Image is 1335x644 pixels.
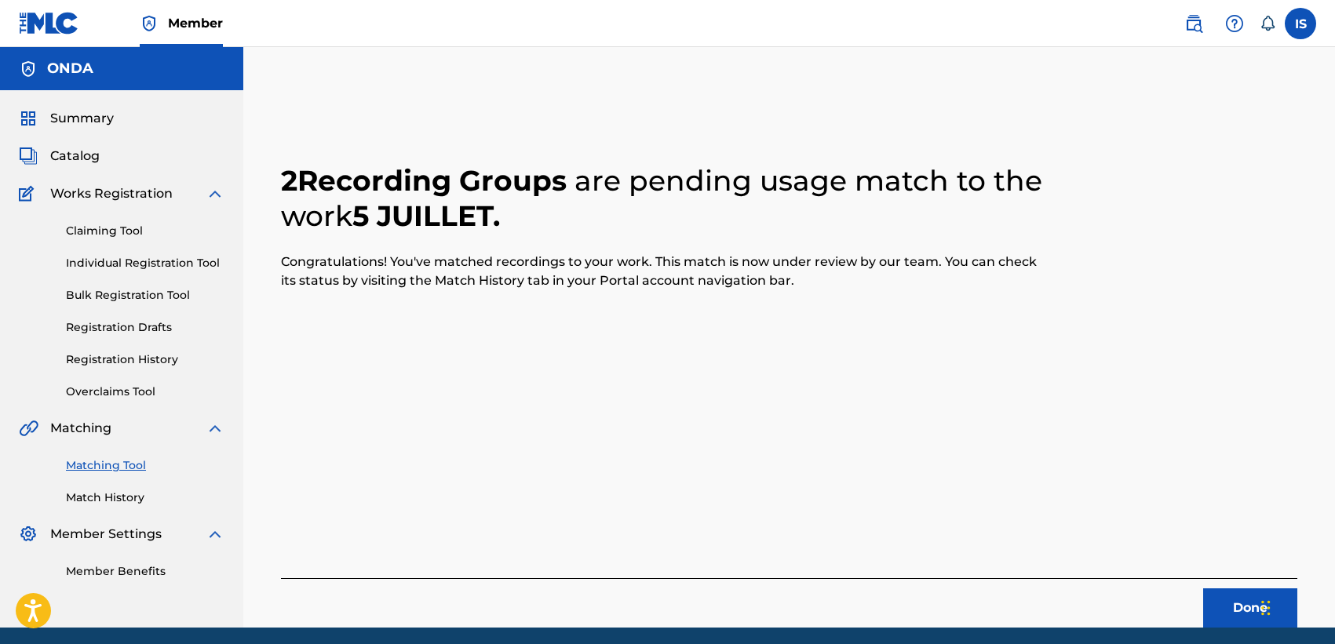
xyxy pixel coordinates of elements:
[281,163,1042,233] span: are pending usage match to the work
[19,12,79,35] img: MLC Logo
[206,184,224,203] img: expand
[19,184,39,203] img: Works Registration
[1261,584,1271,631] div: Glisser
[50,525,162,544] span: Member Settings
[66,351,224,368] a: Registration History
[19,525,38,544] img: Member Settings
[168,14,223,32] span: Member
[66,319,224,336] a: Registration Drafts
[19,419,38,438] img: Matching
[1285,8,1316,39] div: User Menu
[66,255,224,271] a: Individual Registration Tool
[1291,413,1335,540] iframe: Resource Center
[66,223,224,239] a: Claiming Tool
[1225,14,1244,33] img: help
[19,109,38,128] img: Summary
[1257,569,1335,644] iframe: Chat Widget
[19,109,114,128] a: SummarySummary
[66,457,224,474] a: Matching Tool
[19,147,38,166] img: Catalog
[1203,588,1297,628] button: Done
[66,563,224,580] a: Member Benefits
[50,109,114,128] span: Summary
[1260,16,1275,31] div: Notifications
[1184,14,1203,33] img: search
[47,60,93,78] h5: ONDA
[140,14,159,33] img: Top Rightsholder
[1219,8,1250,39] div: Help
[19,147,100,166] a: CatalogCatalog
[1257,569,1335,644] div: Widget de chat
[206,525,224,544] img: expand
[281,253,1043,290] p: Congratulations! You've matched recordings to your work. This match is now under review by our te...
[1178,8,1209,39] a: Public Search
[281,163,1043,234] h2: 2 Recording Groups 5 JUILLET .
[19,60,38,78] img: Accounts
[50,184,173,203] span: Works Registration
[66,287,224,304] a: Bulk Registration Tool
[50,147,100,166] span: Catalog
[206,419,224,438] img: expand
[66,489,224,506] a: Match History
[66,384,224,400] a: Overclaims Tool
[50,419,111,438] span: Matching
